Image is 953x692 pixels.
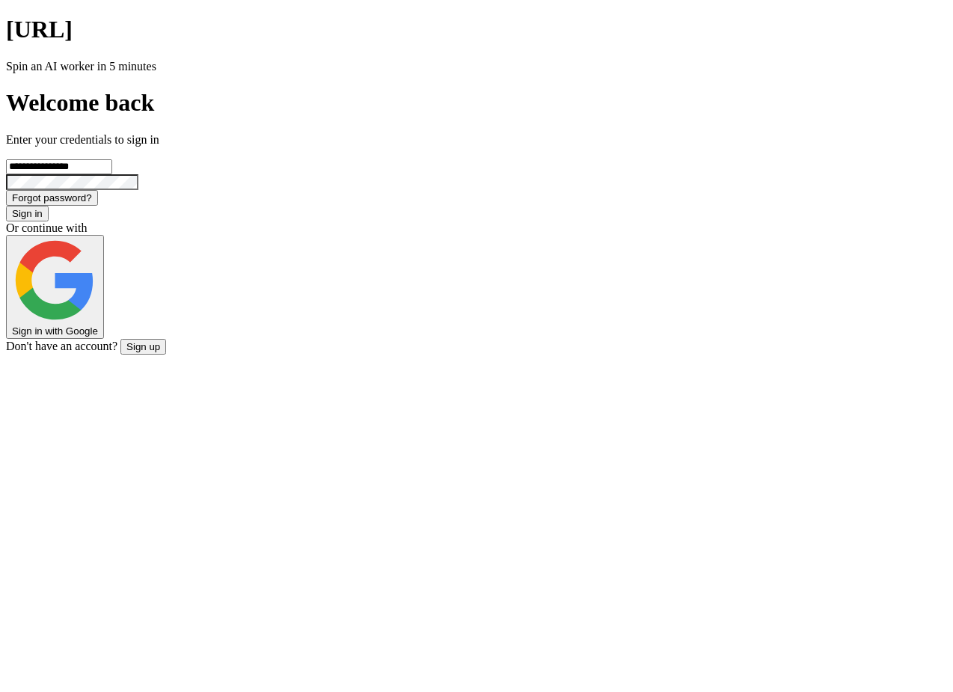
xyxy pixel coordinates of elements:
button: Forgot password? [6,190,98,206]
button: Sign up [120,339,166,355]
button: Sign in with Google [6,235,104,339]
div: Don't have an account? [6,339,947,355]
h1: [URL] [6,16,947,43]
p: Enter your credentials to sign in [6,133,947,147]
h1: Welcome back [6,89,947,117]
span: Or continue with [6,221,87,234]
button: Sign in [6,206,49,221]
p: Spin an AI worker in 5 minutes [6,60,947,73]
